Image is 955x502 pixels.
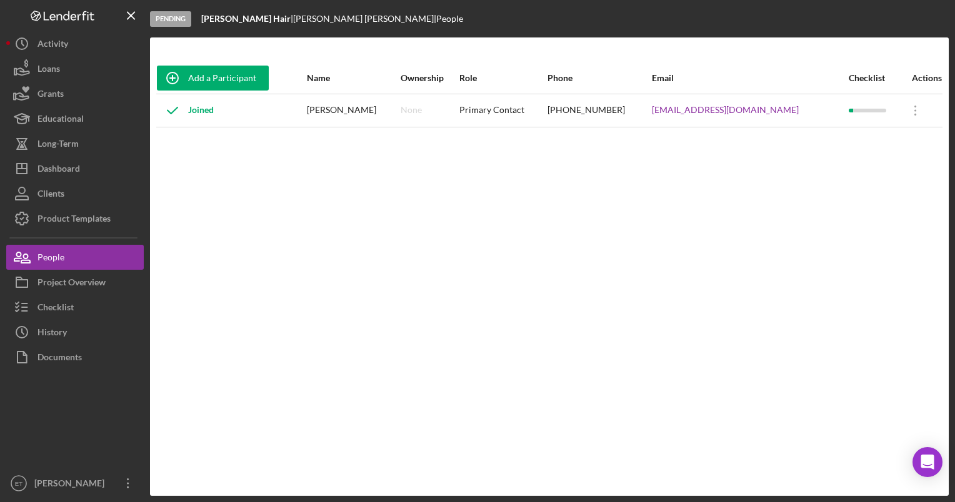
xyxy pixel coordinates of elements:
button: Product Templates [6,206,144,231]
button: Clients [6,181,144,206]
div: [PHONE_NUMBER] [547,95,651,126]
div: Role [459,73,546,83]
div: People [37,245,64,273]
div: Loans [37,56,60,84]
button: Checklist [6,295,144,320]
div: Activity [37,31,68,59]
button: Dashboard [6,156,144,181]
div: Joined [157,95,214,126]
button: Educational [6,106,144,131]
div: None [401,105,422,115]
div: Checklist [849,73,899,83]
div: Long-Term [37,131,79,159]
div: Pending [150,11,191,27]
button: Project Overview [6,270,144,295]
div: Phone [547,73,651,83]
div: Name [307,73,399,83]
button: Grants [6,81,144,106]
button: Activity [6,31,144,56]
div: Grants [37,81,64,109]
button: ET[PERSON_NAME] [6,471,144,496]
text: ET [15,480,22,487]
a: [EMAIL_ADDRESS][DOMAIN_NAME] [652,105,799,115]
div: [PERSON_NAME] [307,95,399,126]
div: [PERSON_NAME] [PERSON_NAME] | [293,14,436,24]
button: Add a Participant [157,66,269,91]
div: Checklist [37,295,74,323]
div: | [201,14,293,24]
div: History [37,320,67,348]
div: Add a Participant [188,66,256,91]
div: Dashboard [37,156,80,184]
div: Educational [37,106,84,134]
div: Documents [37,345,82,373]
button: People [6,245,144,270]
b: [PERSON_NAME] Hair [201,13,291,24]
button: History [6,320,144,345]
button: Long-Term [6,131,144,156]
button: Loans [6,56,144,81]
div: Ownership [401,73,458,83]
button: Documents [6,345,144,370]
div: [PERSON_NAME] [31,471,112,499]
div: Product Templates [37,206,111,234]
div: People [436,14,463,24]
div: Clients [37,181,64,209]
div: Email [652,73,847,83]
div: Actions [900,73,942,83]
div: Project Overview [37,270,106,298]
div: Primary Contact [459,95,546,126]
div: Open Intercom Messenger [912,447,942,477]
